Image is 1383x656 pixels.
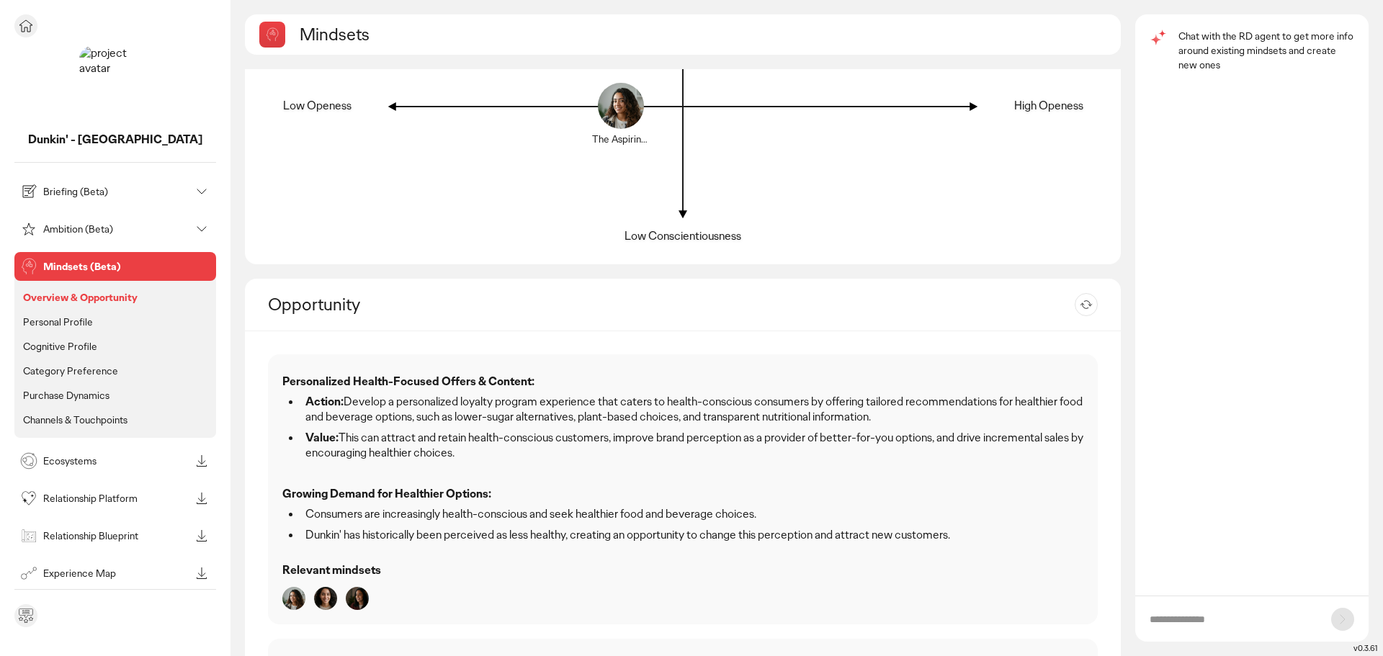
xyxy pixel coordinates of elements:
[43,568,190,578] p: Experience Map
[282,374,534,389] strong: Personalized Health-Focused Offers & Content:
[301,431,1083,461] li: This can attract and retain health-conscious customers, improve brand perception as a provider of...
[625,229,741,244] div: Low Conscientiousness
[300,23,370,45] h2: Mindsets
[43,456,190,466] p: Ecosystems
[301,528,1083,543] li: Dunkin' has historically been perceived as less healthy, creating an opportunity to change this p...
[346,587,369,610] img: The urban achiever
[23,291,138,304] p: Overview & Opportunity
[1178,29,1354,72] p: Chat with the RD agent to get more info around existing mindsets and create new ones
[23,364,118,377] p: Category Preference
[43,224,190,234] p: Ambition (Beta)
[23,389,109,402] p: Purchase Dynamics
[43,531,190,541] p: Relationship Blueprint
[305,394,344,409] strong: Action:
[301,507,1083,522] li: Consumers are increasingly health-conscious and seek healthier food and beverage choices.
[43,261,210,271] p: Mindsets (Beta)
[23,315,93,328] p: Personal Profile
[282,563,1083,578] p: Relevant mindsets
[305,430,339,445] strong: Value:
[23,413,127,426] p: Channels & Touchpoints
[1075,293,1098,316] button: Refresh
[1014,99,1083,114] div: High Openess
[314,587,337,610] img: The Boutique Boss
[79,46,151,118] img: project avatar
[301,395,1083,425] li: Develop a personalized loyalty program experience that caters to health-conscious consumers by of...
[282,587,305,610] img: The Aspiring Achiever
[14,604,37,627] div: Send feedback
[43,187,190,197] p: Briefing (Beta)
[43,493,190,503] p: Relationship Platform
[268,293,360,315] h2: Opportunity
[14,132,216,148] p: Dunkin' - AMERICAS
[23,340,97,353] p: Cognitive Profile
[283,99,352,114] div: Low Openess
[282,486,491,501] strong: Growing Demand for Healthier Options:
